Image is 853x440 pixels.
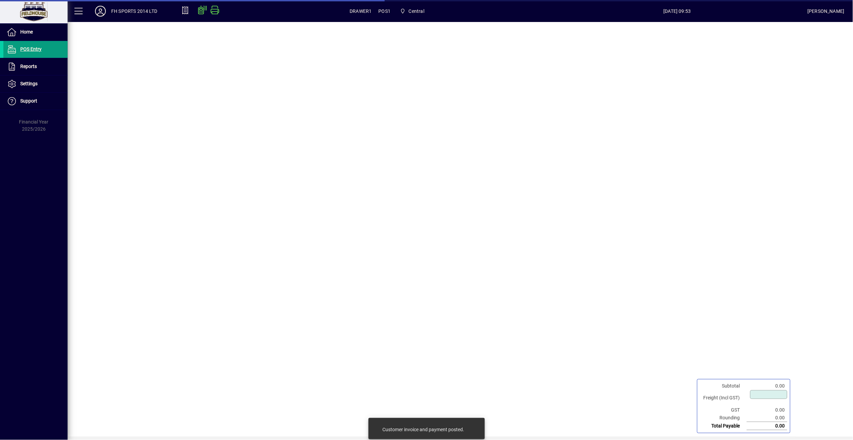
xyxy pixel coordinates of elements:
a: Home [3,24,68,41]
a: Support [3,93,68,110]
td: 0.00 [747,382,787,390]
td: Rounding [700,414,747,422]
span: [DATE] 09:53 [547,6,808,17]
td: 0.00 [747,406,787,414]
div: FH SPORTS 2014 LTD [111,6,157,17]
span: Support [20,98,37,104]
span: Settings [20,81,38,86]
span: POS1 [379,6,391,17]
td: GST [700,406,747,414]
td: Total Payable [700,422,747,430]
td: Subtotal [700,382,747,390]
td: Freight (Incl GST) [700,390,747,406]
a: Reports [3,58,68,75]
span: POS Entry [20,46,42,52]
td: 0.00 [747,414,787,422]
span: Home [20,29,33,35]
span: Central [397,5,427,17]
span: DRAWER1 [350,6,372,17]
div: Customer invoice and payment posted. [382,426,464,433]
span: Reports [20,64,37,69]
a: Settings [3,75,68,92]
span: Central [409,6,424,17]
button: Profile [90,5,111,17]
div: [PERSON_NAME] [808,6,845,17]
td: 0.00 [747,422,787,430]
